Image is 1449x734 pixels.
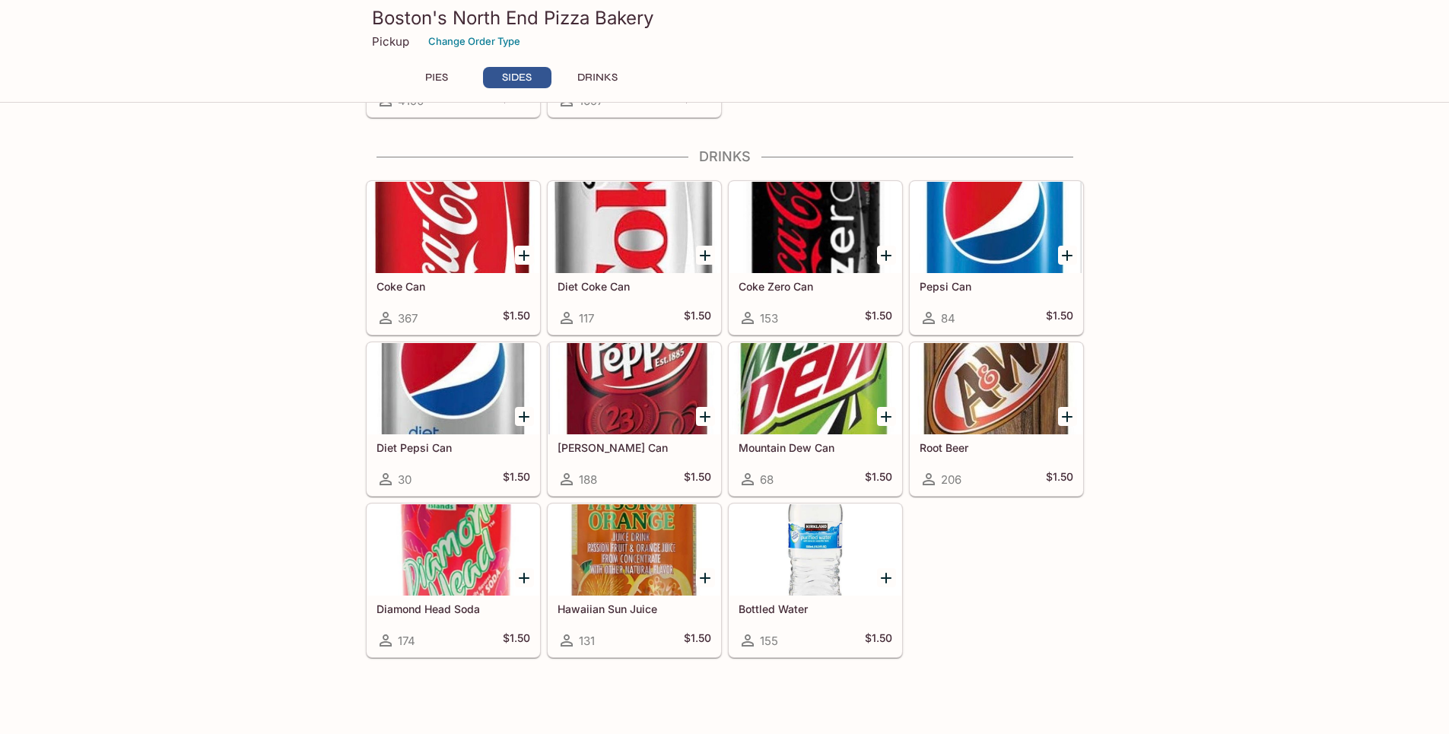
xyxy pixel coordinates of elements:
[729,181,902,335] a: Coke Zero Can153$1.50
[377,441,530,454] h5: Diet Pepsi Can
[377,280,530,293] h5: Coke Can
[1058,246,1077,265] button: Add Pepsi Can
[366,148,1084,165] h4: DRINKS
[920,280,1073,293] h5: Pepsi Can
[421,30,527,53] button: Change Order Type
[739,280,892,293] h5: Coke Zero Can
[910,343,1082,434] div: Root Beer
[503,631,530,650] h5: $1.50
[684,631,711,650] h5: $1.50
[548,504,720,596] div: Hawaiian Sun Juice
[941,311,955,326] span: 84
[548,504,721,657] a: Hawaiian Sun Juice131$1.50
[367,342,540,496] a: Diet Pepsi Can30$1.50
[548,343,720,434] div: Dr. Pepper Can
[372,6,1078,30] h3: Boston's North End Pizza Bakery
[877,568,896,587] button: Add Bottled Water
[739,441,892,454] h5: Mountain Dew Can
[377,602,530,615] h5: Diamond Head Soda
[696,246,715,265] button: Add Diet Coke Can
[910,182,1082,273] div: Pepsi Can
[564,67,632,88] button: DRINKS
[920,441,1073,454] h5: Root Beer
[398,472,412,487] span: 30
[558,602,711,615] h5: Hawaiian Sun Juice
[729,504,901,596] div: Bottled Water
[865,309,892,327] h5: $1.50
[367,504,539,596] div: Diamond Head Soda
[1058,407,1077,426] button: Add Root Beer
[367,182,539,273] div: Coke Can
[865,470,892,488] h5: $1.50
[696,568,715,587] button: Add Hawaiian Sun Juice
[367,343,539,434] div: Diet Pepsi Can
[398,311,418,326] span: 367
[760,472,774,487] span: 68
[515,407,534,426] button: Add Diet Pepsi Can
[579,634,595,648] span: 131
[910,181,1083,335] a: Pepsi Can84$1.50
[367,504,540,657] a: Diamond Head Soda174$1.50
[579,311,594,326] span: 117
[1046,309,1073,327] h5: $1.50
[729,182,901,273] div: Coke Zero Can
[1046,470,1073,488] h5: $1.50
[729,342,902,496] a: Mountain Dew Can68$1.50
[402,67,471,88] button: PIES
[515,568,534,587] button: Add Diamond Head Soda
[558,280,711,293] h5: Diet Coke Can
[910,342,1083,496] a: Root Beer206$1.50
[684,309,711,327] h5: $1.50
[515,246,534,265] button: Add Coke Can
[548,182,720,273] div: Diet Coke Can
[729,504,902,657] a: Bottled Water155$1.50
[503,309,530,327] h5: $1.50
[558,441,711,454] h5: [PERSON_NAME] Can
[941,472,961,487] span: 206
[865,631,892,650] h5: $1.50
[877,246,896,265] button: Add Coke Zero Can
[739,602,892,615] h5: Bottled Water
[877,407,896,426] button: Add Mountain Dew Can
[548,342,721,496] a: [PERSON_NAME] Can188$1.50
[372,34,409,49] p: Pickup
[696,407,715,426] button: Add Dr. Pepper Can
[483,67,551,88] button: SIDES
[729,343,901,434] div: Mountain Dew Can
[760,634,778,648] span: 155
[760,311,778,326] span: 153
[367,181,540,335] a: Coke Can367$1.50
[579,472,597,487] span: 188
[548,181,721,335] a: Diet Coke Can117$1.50
[503,470,530,488] h5: $1.50
[398,634,415,648] span: 174
[684,470,711,488] h5: $1.50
